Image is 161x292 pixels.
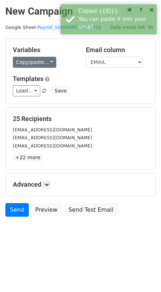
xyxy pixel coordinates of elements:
[5,25,102,30] small: Google Sheet:
[13,85,40,96] a: Load...
[78,7,154,31] div: Copied {{ID}}. You can paste it into your email.
[31,203,62,217] a: Preview
[13,143,92,148] small: [EMAIL_ADDRESS][DOMAIN_NAME]
[5,5,156,17] h2: New Campaign
[51,85,70,96] button: Save
[5,203,29,217] a: Send
[64,203,118,217] a: Send Test Email
[13,46,75,54] h5: Variables
[13,115,148,123] h5: 25 Recipients
[13,181,148,188] h5: Advanced
[13,135,92,140] small: [EMAIL_ADDRESS][DOMAIN_NAME]
[13,57,56,68] a: Copy/paste...
[86,46,148,54] h5: Email column
[37,25,101,30] a: Payroll_SUMMARY FILE 2025
[13,127,92,132] small: [EMAIL_ADDRESS][DOMAIN_NAME]
[13,75,43,82] a: Templates
[13,153,43,162] a: +22 more
[125,258,161,292] iframe: Chat Widget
